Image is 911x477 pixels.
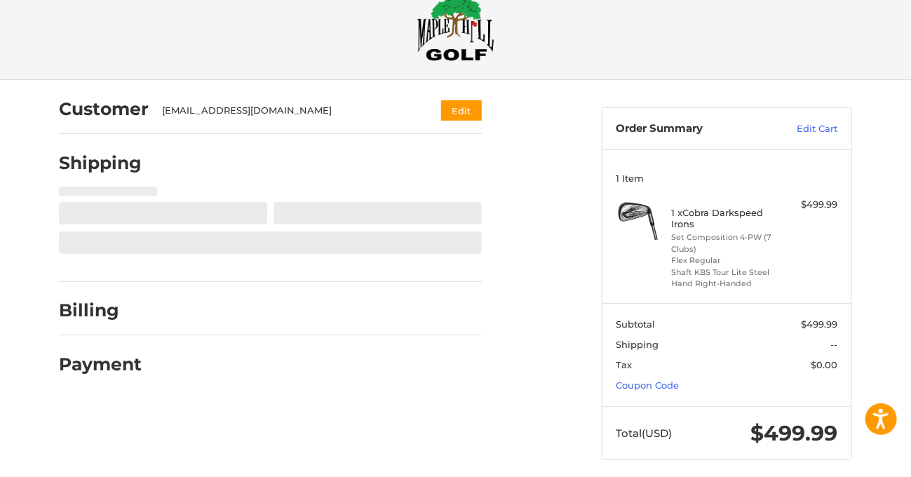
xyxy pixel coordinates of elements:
span: Subtotal [616,318,656,330]
h2: Billing [59,300,141,321]
span: Tax [616,359,633,370]
h2: Customer [59,98,149,120]
button: Edit [441,100,482,121]
h3: 1 Item [616,173,838,184]
h3: Order Summary [616,122,767,136]
li: Flex Regular [672,255,779,267]
h2: Payment [59,354,142,375]
div: $499.99 [783,198,838,212]
li: Shaft KBS Tour Lite Steel [672,267,779,278]
h2: Shipping [59,152,142,174]
span: $499.99 [802,318,838,330]
span: $499.99 [751,420,838,446]
li: Set Composition 4-PW (7 Clubs) [672,231,779,255]
span: $0.00 [811,359,838,370]
a: Edit Cart [767,122,838,136]
li: Hand Right-Handed [672,278,779,290]
h4: 1 x Cobra Darkspeed Irons [672,207,779,230]
span: -- [831,339,838,350]
span: Total (USD) [616,426,673,440]
div: [EMAIL_ADDRESS][DOMAIN_NAME] [163,104,414,118]
a: Coupon Code [616,379,680,391]
span: Shipping [616,339,659,350]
